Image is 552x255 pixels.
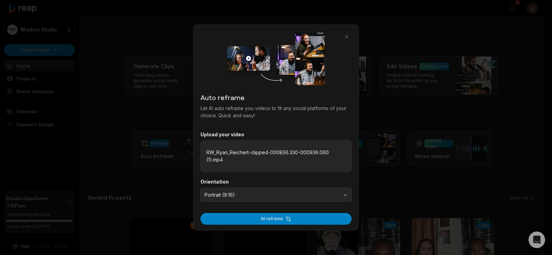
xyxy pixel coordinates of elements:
span: Portrait (9:16) [205,192,338,198]
label: Upload your video [200,131,352,138]
p: Let AI auto reframe you videos to fit any social platforms of your choice. Quick and easy! [200,105,352,119]
label: Orientation [200,179,352,185]
h2: Auto reframe [200,92,352,102]
button: AI reframe [200,213,352,225]
label: RW_Ryan_Reichert-clipped-000856.330-000936.060 (1).mp4 [206,149,346,163]
img: auto_reframe_dialog.png [227,32,325,85]
button: Portrait (9:16) [200,188,352,202]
